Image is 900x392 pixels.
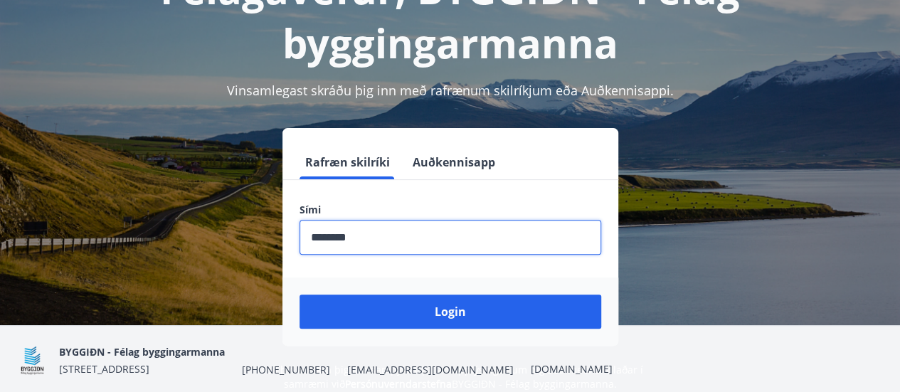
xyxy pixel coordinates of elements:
button: Login [300,295,601,329]
span: Vinsamlegast skráðu þig inn með rafrænum skilríkjum eða Auðkennisappi. [227,82,674,99]
label: Sími [300,203,601,217]
a: [DOMAIN_NAME] [531,362,613,376]
span: [STREET_ADDRESS] [59,362,149,376]
a: Persónuverndarstefna [345,377,452,391]
button: Auðkennisapp [407,145,501,179]
button: Rafræn skilríki [300,145,396,179]
span: [PHONE_NUMBER] [242,363,330,377]
span: [EMAIL_ADDRESS][DOMAIN_NAME] [347,363,514,377]
img: BKlGVmlTW1Qrz68WFGMFQUcXHWdQd7yePWMkvn3i.png [17,345,48,376]
span: BYGGIÐN - Félag byggingarmanna [59,345,225,359]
